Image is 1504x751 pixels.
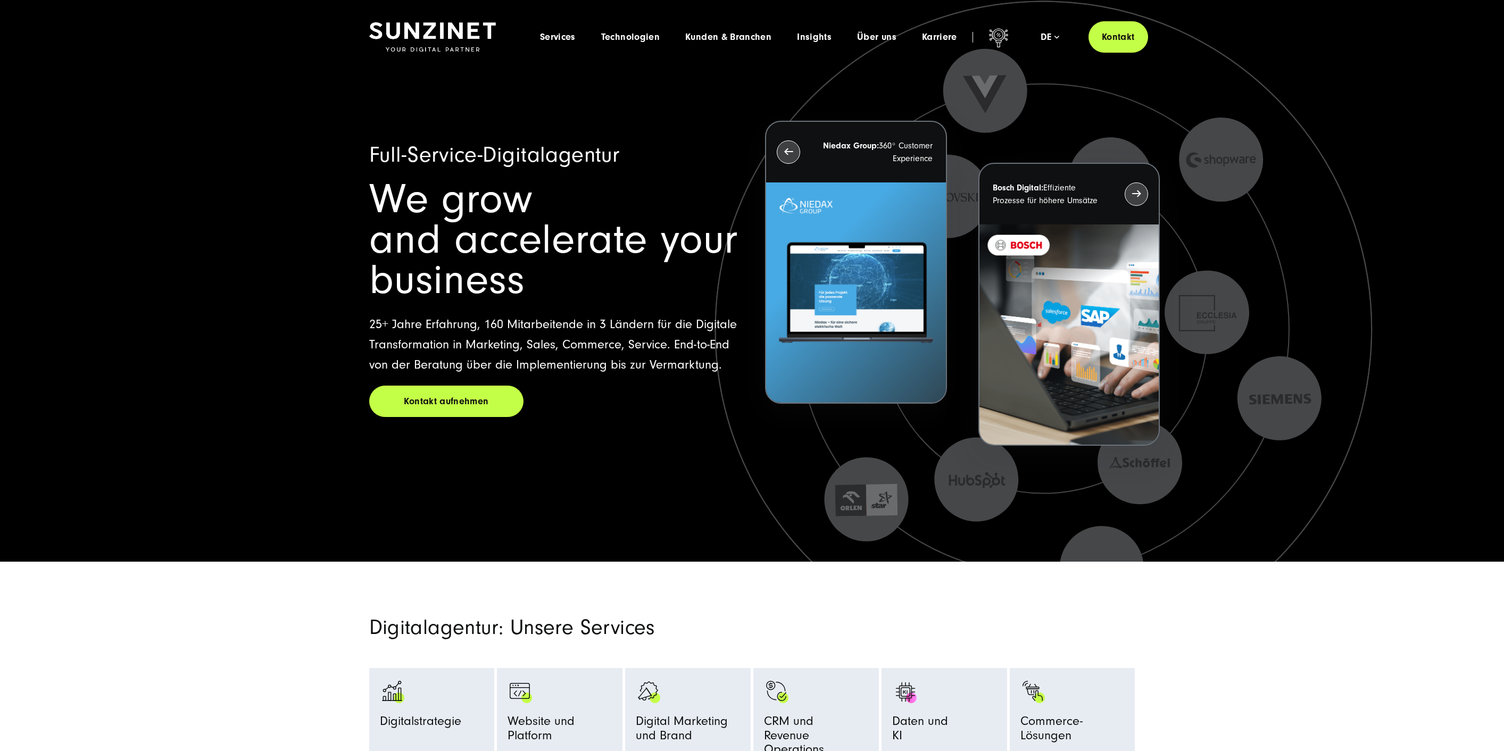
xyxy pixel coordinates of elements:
button: Niedax Group:360° Customer Experience Letztes Projekt von Niedax. Ein Laptop auf dem die Niedax W... [765,121,946,404]
a: Kontakt aufnehmen [369,386,524,417]
strong: Bosch Digital: [993,183,1043,193]
a: Services [540,32,576,43]
img: SUNZINET Full Service Digital Agentur [369,22,496,52]
p: Effiziente Prozesse für höhere Umsätze [993,181,1106,207]
h2: Digitalagentur: Unsere Services [369,615,875,640]
a: Kontakt [1088,21,1148,53]
a: Technologien [601,32,660,43]
a: Kunden & Branchen [685,32,771,43]
span: Commerce-Lösungen [1020,714,1125,747]
button: Bosch Digital:Effiziente Prozesse für höhere Umsätze BOSCH - Kundeprojekt - Digital Transformatio... [978,163,1160,446]
p: 360° Customer Experience [819,139,932,165]
span: Full-Service-Digitalagentur [369,143,619,168]
span: Digitalstrategie [380,714,461,733]
span: We grow and accelerate your business [369,176,738,304]
div: de [1041,32,1059,43]
a: Über uns [857,32,896,43]
span: Daten und KI [892,714,948,747]
p: 25+ Jahre Erfahrung, 160 Mitarbeitende in 3 Ländern für die Digitale Transformation in Marketing,... [369,314,739,375]
a: Insights [797,32,832,43]
a: Karriere [922,32,957,43]
strong: Niedax Group: [823,141,879,151]
span: Digital Marketing und Brand [636,714,728,747]
img: Letztes Projekt von Niedax. Ein Laptop auf dem die Niedax Website geöffnet ist, auf blauem Hinter... [766,182,945,403]
img: BOSCH - Kundeprojekt - Digital Transformation Agentur SUNZINET [979,224,1159,445]
span: Website und Platform [508,714,612,747]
